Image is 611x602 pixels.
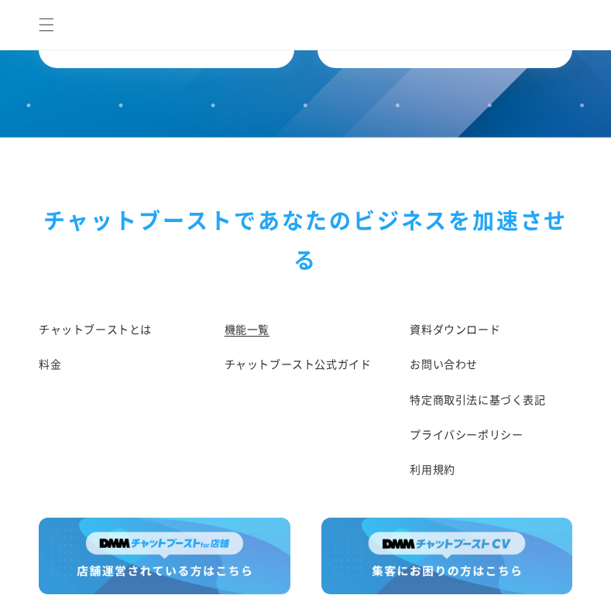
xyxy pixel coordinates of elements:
img: 店舗運営されている方はこちら [39,518,290,594]
a: お問い合わせ [410,347,478,381]
a: チャットブースト公式ガイド [225,347,372,381]
a: 機能一覧 [225,320,269,347]
a: 特定商取引法に基づく表記 [410,382,545,417]
a: 利用規約 [410,452,455,487]
a: 料金 [39,347,61,381]
div: チャットブーストで あなたのビジネスを加速させる [39,200,572,279]
img: 集客にお困りの方はこちら [321,518,573,594]
a: チャットブーストとは [39,320,152,347]
a: 資料ダウンロード [410,320,500,347]
a: プライバシーポリシー [410,417,523,452]
summary: メニュー [29,8,64,42]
